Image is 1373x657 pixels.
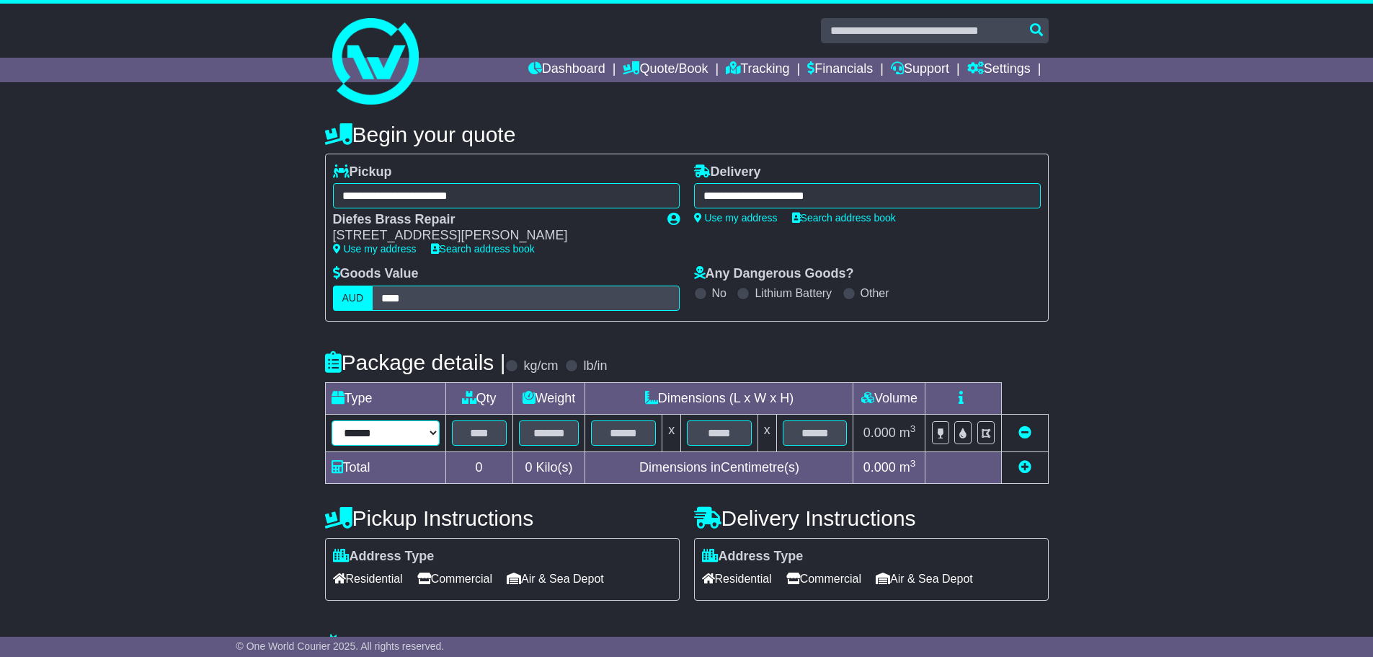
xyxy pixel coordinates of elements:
label: lb/in [583,358,607,374]
span: Residential [702,568,772,590]
label: Lithium Battery [755,286,832,300]
td: Total [325,451,445,483]
a: Search address book [792,212,896,224]
td: Volume [853,382,925,414]
div: Diefes Brass Repair [333,212,653,228]
td: Dimensions in Centimetre(s) [585,451,853,483]
sup: 3 [910,423,916,434]
a: Remove this item [1018,425,1031,440]
span: Commercial [786,568,861,590]
div: [STREET_ADDRESS][PERSON_NAME] [333,228,653,244]
a: Quote/Book [623,58,708,82]
span: m [899,460,916,475]
a: Tracking [726,58,789,82]
label: Address Type [333,549,435,565]
a: Add new item [1018,460,1031,475]
span: 0 [525,460,532,475]
span: Air & Sea Depot [876,568,973,590]
label: No [712,286,727,300]
a: Settings [967,58,1031,82]
span: 0.000 [863,425,896,440]
label: Other [861,286,889,300]
h4: Package details | [325,350,506,374]
span: Air & Sea Depot [507,568,604,590]
a: Support [891,58,949,82]
span: Residential [333,568,403,590]
h4: Pickup Instructions [325,506,680,530]
label: Address Type [702,549,804,565]
td: Type [325,382,445,414]
span: © One World Courier 2025. All rights reserved. [236,640,445,652]
h4: Warranty & Insurance [325,633,1049,657]
span: m [899,425,916,440]
td: Qty [445,382,512,414]
a: Dashboard [528,58,605,82]
td: Kilo(s) [512,451,585,483]
td: x [662,414,681,451]
a: Use my address [333,243,417,255]
h4: Begin your quote [325,123,1049,146]
a: Use my address [694,212,778,224]
sup: 3 [910,458,916,469]
a: Financials [807,58,873,82]
span: 0.000 [863,460,896,475]
td: x [757,414,776,451]
label: Pickup [333,164,392,180]
label: Goods Value [333,266,419,282]
span: Commercial [417,568,492,590]
a: Search address book [431,243,535,255]
td: Dimensions (L x W x H) [585,382,853,414]
h4: Delivery Instructions [694,506,1049,530]
label: AUD [333,286,373,311]
td: Weight [512,382,585,414]
td: 0 [445,451,512,483]
label: Any Dangerous Goods? [694,266,854,282]
label: kg/cm [523,358,558,374]
label: Delivery [694,164,761,180]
